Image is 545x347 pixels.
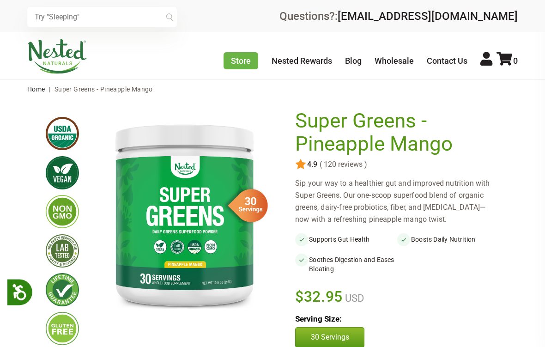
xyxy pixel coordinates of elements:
span: Super Greens - Pineapple Mango [54,85,153,93]
span: $32.95 [295,286,343,307]
input: Try "Sleeping" [27,7,177,27]
a: Contact Us [427,56,467,66]
span: ( 120 reviews ) [317,160,367,169]
span: USD [343,292,364,304]
img: thirdpartytested [46,234,79,268]
a: Nested Rewards [272,56,332,66]
b: Serving Size: [295,314,342,323]
img: vegan [46,156,79,189]
a: Wholesale [375,56,414,66]
li: Boosts Daily Nutrition [397,233,499,246]
span: 0 [513,56,518,66]
img: star.svg [295,159,306,170]
nav: breadcrumbs [27,80,518,98]
div: Questions?: [279,11,518,22]
img: glutenfree [46,312,79,345]
span: | [47,85,53,93]
li: Supports Gut Health [295,233,397,246]
a: 0 [497,56,518,66]
img: Super Greens - Pineapple Mango [94,110,275,318]
a: Home [27,85,45,93]
a: Store [224,52,258,69]
p: 30 Servings [305,332,355,342]
img: sg-servings-30.png [222,186,268,225]
img: usdaorganic [46,117,79,150]
h1: Super Greens - Pineapple Mango [295,110,495,155]
img: Nested Naturals [27,39,87,74]
span: 4.9 [306,160,317,169]
li: Soothes Digestion and Eases Bloating [295,253,397,275]
div: Sip your way to a healthier gut and improved nutrition with Super Greens. Our one-scoop superfood... [295,177,499,225]
a: [EMAIL_ADDRESS][DOMAIN_NAME] [338,10,518,23]
a: Blog [345,56,362,66]
img: gmofree [46,195,79,228]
